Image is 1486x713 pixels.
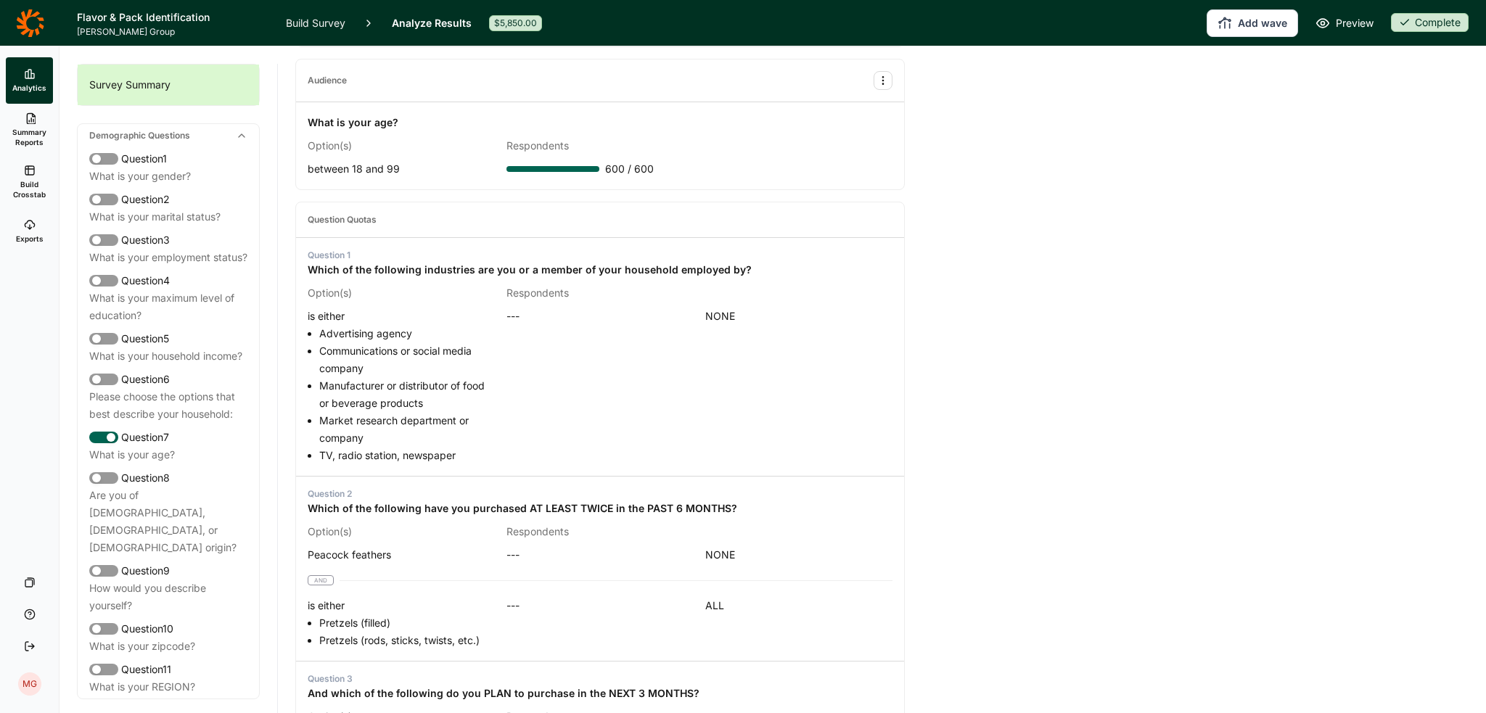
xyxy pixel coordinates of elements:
div: Which of the following industries are you or a member of your household employed by? [308,261,752,279]
span: Build Crosstab [12,179,47,199]
div: is either [308,308,495,464]
div: What is your zipcode? [89,638,247,655]
div: Question 2 [308,488,737,500]
div: Question 9 [89,562,247,580]
button: Complete [1391,13,1469,33]
div: Option(s) [308,284,495,302]
div: Demographic Questions [78,124,259,147]
div: Question 4 [89,272,247,289]
div: What is your maximum level of education? [89,289,247,324]
li: Advertising agency [319,325,495,342]
a: Analytics [6,57,53,104]
div: --- [506,546,694,564]
span: and [308,575,334,585]
div: What is your gender? [89,168,247,185]
div: What is your employment status? [89,249,247,266]
div: And which of the following do you PLAN to purchase in the NEXT 3 MONTHS? [308,685,699,702]
div: What is your household income? [89,347,247,365]
li: Manufacturer or distributor of food or beverage products [319,377,495,412]
a: Summary Reports [6,104,53,156]
div: Respondents [506,523,694,540]
span: 600 / 600 [605,160,654,178]
div: What is your age? [89,446,247,463]
span: Preview [1336,15,1374,32]
div: Audience [308,75,347,86]
span: Analytics [12,83,46,93]
div: MG [18,672,41,696]
div: Question 6 [89,371,247,388]
div: What is your age? [308,114,398,131]
div: Question 3 [89,231,247,249]
button: Audience Options [874,71,892,90]
li: Market research department or company [319,412,495,447]
div: What is your marital status? [89,208,247,226]
div: Please choose the options that best describe your household: [89,388,247,423]
li: Pretzels (rods, sticks, twists, etc.) [319,632,495,649]
div: Question 7 [89,429,247,446]
button: Add wave [1207,9,1298,37]
li: Communications or social media company [319,342,495,377]
div: Respondents [506,137,694,154]
div: is either [308,597,495,649]
a: Exports [6,208,53,255]
div: Option(s) [308,523,495,540]
span: Peacock feathers [308,548,391,561]
span: between 18 and 99 [308,162,400,175]
div: Question 3 [308,673,699,685]
div: --- [506,597,694,649]
span: Summary Reports [12,127,47,147]
span: [PERSON_NAME] Group [77,26,268,38]
h1: Flavor & Pack Identification [77,9,268,26]
div: Complete [1391,13,1469,32]
div: Which of the following have you purchased AT LEAST TWICE in the PAST 6 MONTHS? [308,500,737,517]
div: Survey Summary [78,65,259,105]
div: Question 11 [89,661,247,678]
div: How would you describe yourself? [89,580,247,614]
span: Exports [16,234,44,244]
span: ALL [705,597,892,649]
li: Pretzels (filled) [319,614,495,632]
div: Respondents [506,284,694,302]
span: NONE [705,308,892,464]
span: NONE [705,546,892,564]
div: Question 1 [89,150,247,168]
div: Question Quotas [308,214,377,226]
div: Question 8 [89,469,247,487]
li: TV, radio station, newspaper [319,447,495,464]
a: Preview [1315,15,1374,32]
div: Question 1 [308,250,752,261]
a: Build Crosstab [6,156,53,208]
div: What is your REGION? [89,678,247,696]
div: $5,850.00 [489,15,542,31]
div: --- [506,308,694,464]
div: Question 2 [89,191,247,208]
div: Are you of [DEMOGRAPHIC_DATA], [DEMOGRAPHIC_DATA], or [DEMOGRAPHIC_DATA] origin? [89,487,247,556]
div: Question 5 [89,330,247,347]
div: Option(s) [308,137,495,154]
div: Question 10 [89,620,247,638]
